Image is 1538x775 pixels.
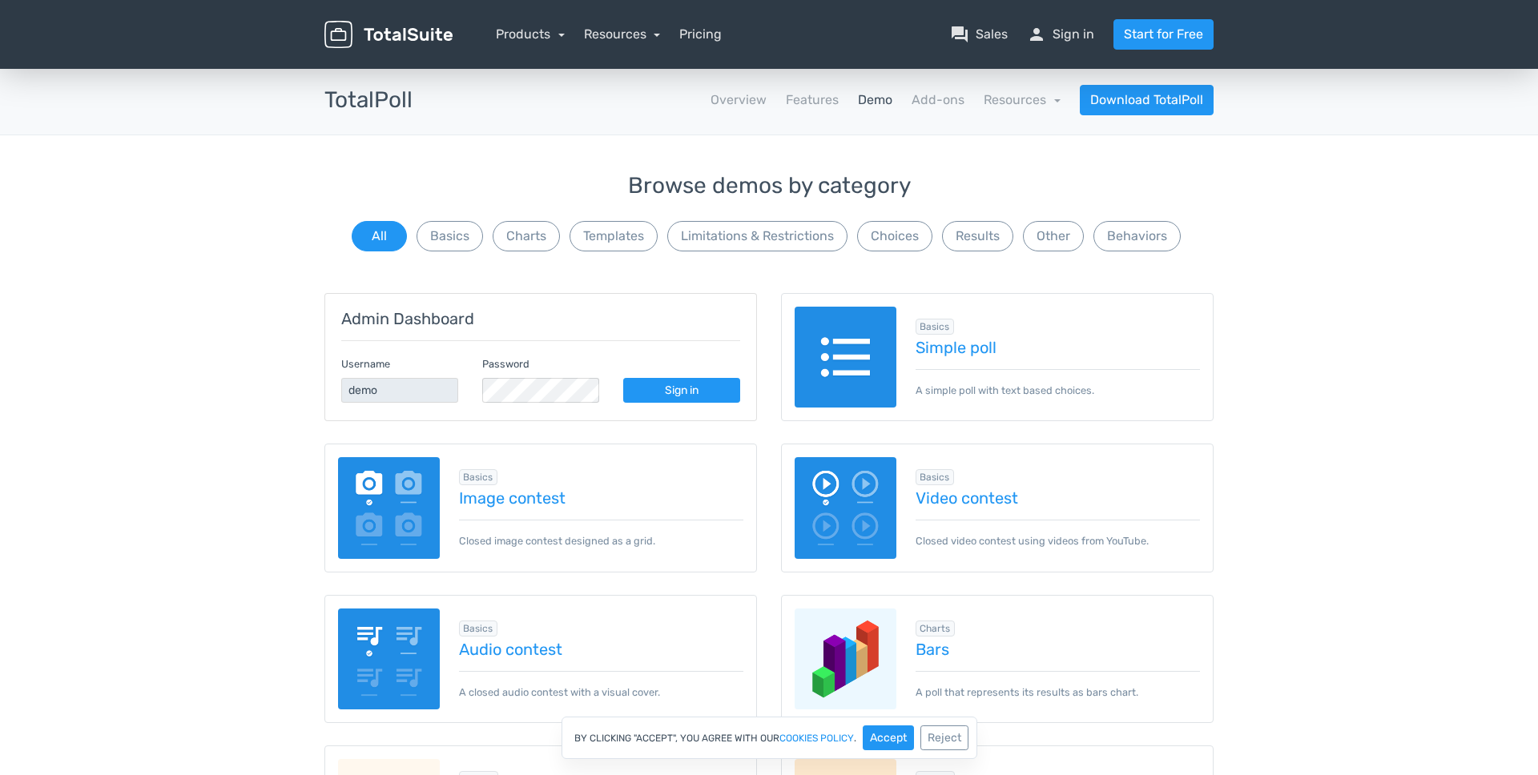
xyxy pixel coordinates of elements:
button: Templates [570,221,658,251]
span: Browse all in Basics [459,620,498,636]
button: Results [942,221,1013,251]
a: cookies policy [779,733,854,743]
a: Simple poll [916,339,1201,356]
a: Start for Free [1113,19,1214,50]
a: Pricing [679,25,722,44]
button: Basics [417,221,483,251]
button: Other [1023,221,1084,251]
a: Download TotalPoll [1080,85,1214,115]
span: Browse all in Basics [916,319,955,335]
img: audio-poll.png [338,608,440,710]
a: Bars [916,640,1201,658]
h3: Browse demos by category [324,174,1214,199]
a: Features [786,90,839,110]
span: person [1027,25,1046,44]
button: Behaviors [1093,221,1181,251]
a: Add-ons [912,90,964,110]
button: All [352,221,407,251]
a: Products [496,26,565,42]
a: Sign in [623,378,740,403]
a: Overview [711,90,767,110]
img: TotalSuite for WordPress [324,21,453,49]
a: Demo [858,90,892,110]
h5: Admin Dashboard [341,310,740,327]
a: question_answerSales [950,25,1008,44]
p: Closed video contest using videos from YouTube. [916,520,1201,548]
p: A closed audio contest with a visual cover. [459,671,744,700]
span: Browse all in Charts [916,620,956,636]
label: Username [341,356,390,371]
button: Accept [863,725,914,750]
button: Limitations & Restrictions [667,221,848,251]
span: Browse all in Basics [459,469,498,485]
img: image-poll.png [338,457,440,559]
img: text-poll.png [795,307,896,408]
img: video-poll.png [795,457,896,559]
a: Resources [984,92,1061,107]
span: question_answer [950,25,969,44]
img: charts-bars.png [795,608,896,710]
button: Charts [493,221,560,251]
button: Reject [920,725,968,750]
h3: TotalPoll [324,88,413,113]
span: Browse all in Basics [916,469,955,485]
p: Closed image contest designed as a grid. [459,520,744,548]
a: Video contest [916,489,1201,507]
a: Image contest [459,489,744,507]
a: Resources [584,26,661,42]
label: Password [482,356,529,371]
div: By clicking "Accept", you agree with our . [562,717,977,759]
p: A simple poll with text based choices. [916,369,1201,398]
a: personSign in [1027,25,1094,44]
p: A poll that represents its results as bars chart. [916,671,1201,700]
button: Choices [857,221,932,251]
a: Audio contest [459,640,744,658]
